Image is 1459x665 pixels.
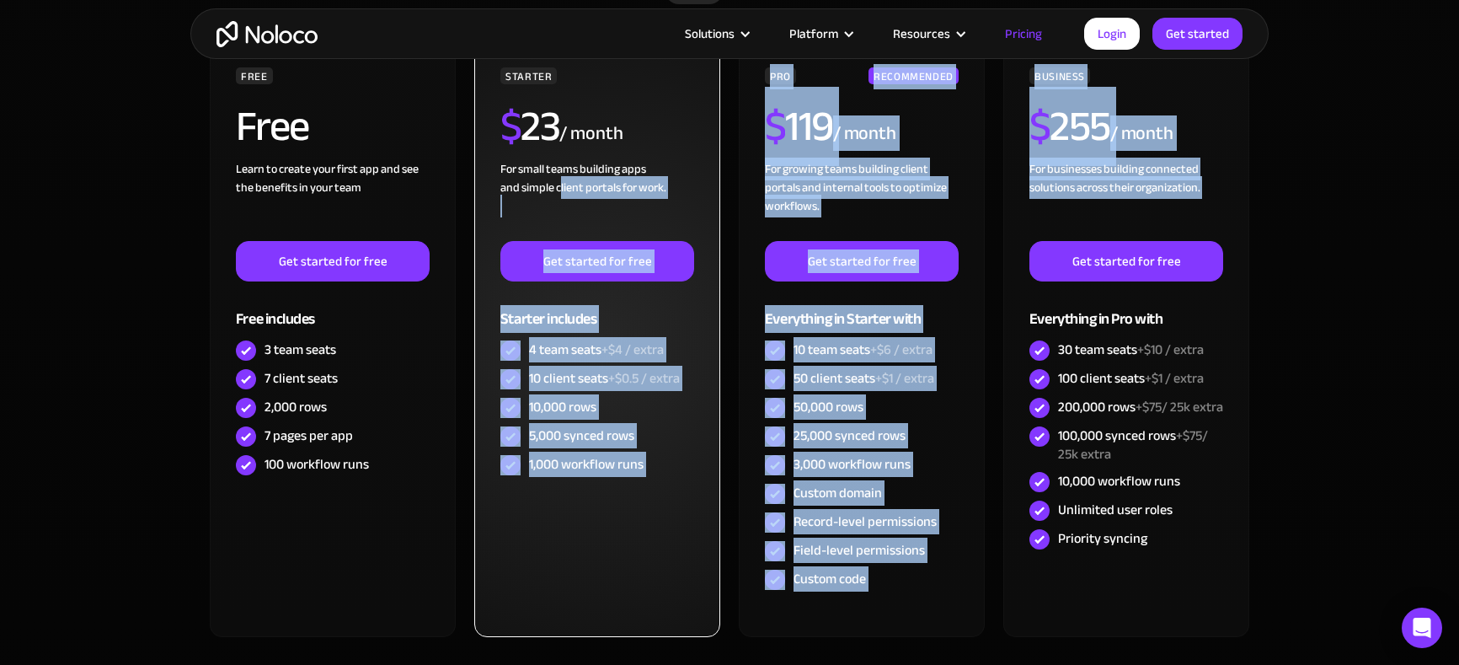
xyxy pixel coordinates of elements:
div: For small teams building apps and simple client portals for work. ‍ [500,160,694,241]
a: home [216,21,318,47]
div: 5,000 synced rows [529,426,634,445]
a: Get started for free [1029,241,1223,282]
span: $ [500,87,521,166]
div: 50,000 rows [794,398,863,416]
a: Login [1084,18,1140,50]
div: Record-level permissions [794,512,937,531]
span: +$75/ 25k extra [1136,394,1223,420]
div: PRO [765,67,796,84]
div: 7 pages per app [265,426,353,445]
h2: Free [236,105,309,147]
div: / month [833,121,896,147]
div: Custom code [794,570,866,588]
span: $ [765,87,786,166]
a: Pricing [984,23,1063,45]
div: 100 workflow runs [265,455,369,474]
h2: 23 [500,105,560,147]
div: Field-level permissions [794,541,925,560]
div: 10 client seats [529,369,680,388]
div: STARTER [500,67,557,84]
div: 7 client seats [265,369,338,388]
div: Starter includes [500,282,694,336]
span: +$1 / extra [875,366,934,391]
div: 50 client seats [794,369,934,388]
div: Priority syncing [1058,529,1147,548]
div: Custom domain [794,484,882,502]
div: Solutions [685,23,735,45]
div: 100,000 synced rows [1058,426,1223,464]
span: +$1 / extra [1145,366,1204,391]
div: 25,000 synced rows [794,426,906,445]
span: +$75/ 25k extra [1058,423,1208,467]
div: Everything in Pro with [1029,282,1223,336]
div: Free includes [236,282,430,336]
div: Everything in Starter with [765,282,959,336]
div: 100 client seats [1058,369,1204,388]
div: FREE [236,67,273,84]
div: Learn to create your first app and see the benefits in your team ‍ [236,160,430,241]
div: Solutions [664,23,768,45]
a: Get started for free [500,241,694,282]
div: 30 team seats [1058,341,1204,359]
div: 4 team seats [529,341,664,359]
div: Platform [768,23,872,45]
div: Open Intercom Messenger [1402,608,1442,648]
div: Resources [893,23,950,45]
div: 10,000 workflow runs [1058,472,1180,491]
h2: 255 [1029,105,1110,147]
div: 2,000 rows [265,398,327,416]
span: +$0.5 / extra [608,366,680,391]
div: 1,000 workflow runs [529,455,644,474]
a: Get started [1152,18,1243,50]
div: For businesses building connected solutions across their organization. ‍ [1029,160,1223,241]
span: $ [1029,87,1050,166]
div: 10,000 rows [529,398,596,416]
a: Get started for free [765,241,959,282]
div: / month [559,121,623,147]
div: RECOMMENDED [868,67,959,84]
div: BUSINESS [1029,67,1090,84]
div: 3 team seats [265,341,336,359]
a: Get started for free [236,241,430,282]
div: / month [1110,121,1173,147]
span: +$10 / extra [1137,337,1204,362]
div: Resources [872,23,984,45]
div: Unlimited user roles [1058,501,1173,519]
h2: 119 [765,105,833,147]
div: Platform [789,23,838,45]
span: +$6 / extra [870,337,933,362]
div: 10 team seats [794,341,933,359]
span: +$4 / extra [601,337,664,362]
div: 3,000 workflow runs [794,455,911,474]
div: 200,000 rows [1058,398,1223,416]
div: For growing teams building client portals and internal tools to optimize workflows. [765,160,959,241]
